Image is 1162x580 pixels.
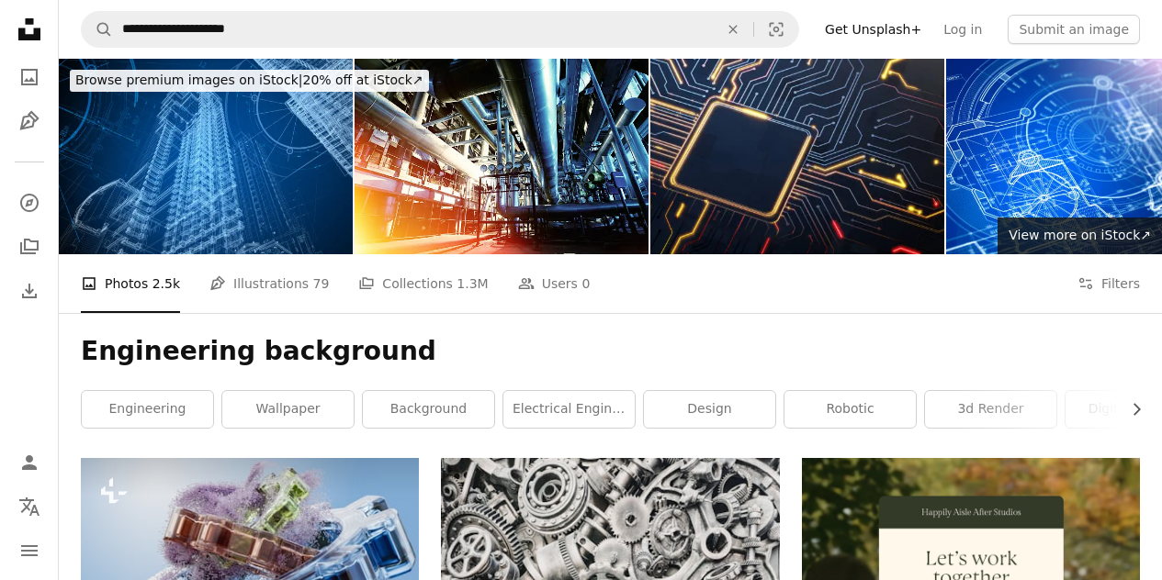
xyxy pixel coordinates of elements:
[11,273,48,309] a: Download History
[59,59,353,254] img: Architecture Blueprint
[363,391,494,428] a: background
[1009,228,1151,242] span: View more on iStock ↗
[75,72,302,87] span: Browse premium images on iStock |
[11,184,48,221] a: Explore
[1008,15,1140,44] button: Submit an image
[209,254,329,313] a: Illustrations 79
[713,12,753,47] button: Clear
[644,391,775,428] a: design
[784,391,916,428] a: robotic
[11,229,48,265] a: Collections
[998,217,1162,254] a: View more on iStock↗
[1120,391,1140,428] button: scroll list to the right
[11,103,48,139] a: Illustrations
[503,391,635,428] a: electrical engineering
[75,72,423,87] span: 20% off at iStock ↗
[457,273,488,294] span: 1.3M
[581,273,590,294] span: 0
[82,391,213,428] a: engineering
[81,335,1140,368] h1: Engineering background
[81,11,799,48] form: Find visuals sitewide
[222,391,354,428] a: wallpaper
[11,59,48,95] a: Photos
[650,59,944,254] img: Electronics industry and Technology. Abstract circuit board background with a frame as symbol of ...
[82,12,113,47] button: Search Unsplash
[518,254,591,313] a: Users 0
[59,59,440,103] a: Browse premium images on iStock|20% off at iStock↗
[358,254,488,313] a: Collections 1.3M
[11,444,48,481] a: Log in / Sign up
[11,532,48,569] button: Menu
[754,12,798,47] button: Visual search
[81,544,419,561] a: a close up of a plastic container filled with liquid
[925,391,1056,428] a: 3d render
[814,15,932,44] a: Get Unsplash+
[932,15,993,44] a: Log in
[1077,254,1140,313] button: Filters
[355,59,649,254] img: Industrial zone, Steel pipelines and equipment
[313,273,330,294] span: 79
[11,488,48,525] button: Language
